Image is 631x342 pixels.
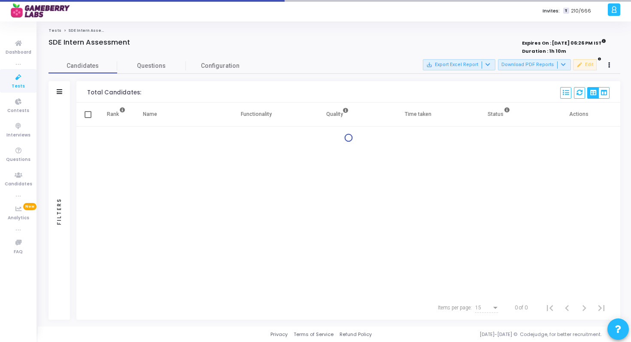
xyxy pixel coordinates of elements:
div: Name [143,109,157,119]
a: Tests [49,28,61,33]
button: Previous page [558,299,576,316]
span: Questions [117,61,186,70]
span: Configuration [201,61,240,70]
th: Quality [297,103,377,127]
mat-icon: save_alt [426,62,432,68]
span: Candidates [5,181,32,188]
img: logo [11,2,75,19]
button: Next page [576,299,593,316]
span: Interviews [6,132,30,139]
button: Last page [593,299,610,316]
h4: SDE Intern Assessment [49,38,130,47]
div: Filters [55,164,63,258]
span: Dashboard [6,49,31,56]
span: New [23,203,36,210]
span: Tests [12,83,25,90]
mat-icon: edit [576,62,582,68]
nav: breadcrumb [49,28,620,33]
button: First page [541,299,558,316]
span: Questions [6,156,30,163]
a: Privacy [270,331,288,338]
span: FAQ [14,248,23,256]
th: Rank [98,103,134,127]
th: Actions [540,103,620,127]
button: Download PDF Reports [498,59,571,70]
span: 210/666 [571,7,591,15]
button: Export Excel Report [423,59,495,70]
div: View Options [587,87,610,99]
label: Invites: [543,7,560,15]
th: Status [458,103,539,127]
span: SDE Intern Assessment [68,28,118,33]
span: Contests [7,107,29,115]
div: Time taken [405,109,431,119]
mat-select: Items per page: [475,305,499,311]
div: Total Candidates: [87,89,141,96]
strong: Expires On : [DATE] 06:26 PM IST [522,37,606,47]
th: Functionality [216,103,297,127]
a: Refund Policy [340,331,372,338]
div: Items per page: [438,304,472,312]
div: [DATE]-[DATE] © Codejudge, for better recruitment. [372,331,620,338]
span: Candidates [49,61,117,70]
span: Analytics [8,215,29,222]
div: 0 of 0 [515,304,528,312]
button: Edit [573,59,597,70]
a: Terms of Service [294,331,334,338]
span: T [563,8,569,14]
span: 15 [475,305,481,311]
strong: Duration : 1h 10m [522,48,566,54]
